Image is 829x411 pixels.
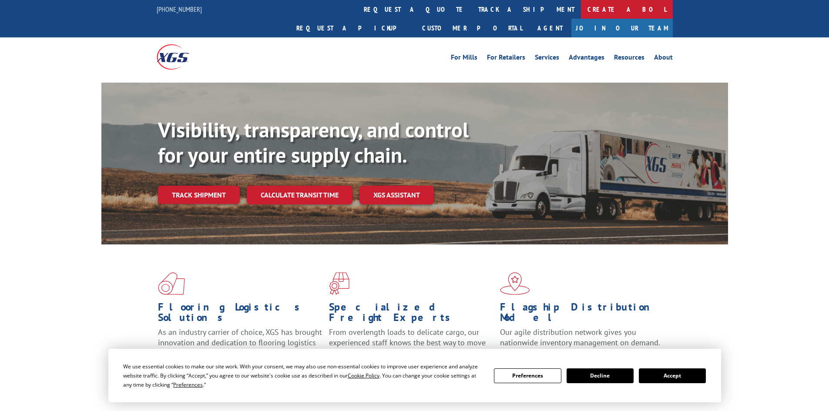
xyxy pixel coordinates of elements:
a: Track shipment [158,186,240,204]
h1: Flooring Logistics Solutions [158,302,322,327]
img: xgs-icon-total-supply-chain-intelligence-red [158,272,185,295]
img: xgs-icon-focused-on-flooring-red [329,272,349,295]
p: From overlength loads to delicate cargo, our experienced staff knows the best way to move your fr... [329,327,493,366]
a: Join Our Team [571,19,673,37]
a: [PHONE_NUMBER] [157,5,202,13]
button: Decline [567,368,634,383]
a: Advantages [569,54,604,63]
b: Visibility, transparency, and control for your entire supply chain. [158,116,469,168]
a: Resources [614,54,644,63]
a: Agent [529,19,571,37]
a: Customer Portal [416,19,529,37]
h1: Flagship Distribution Model [500,302,665,327]
div: Cookie Consent Prompt [108,349,721,402]
div: We use essential cookies to make our site work. With your consent, we may also use non-essential ... [123,362,483,389]
button: Preferences [494,368,561,383]
button: Accept [639,368,706,383]
span: Cookie Policy [348,372,379,379]
a: For Mills [451,54,477,63]
a: Calculate transit time [247,186,352,204]
a: Request a pickup [290,19,416,37]
a: For Retailers [487,54,525,63]
span: As an industry carrier of choice, XGS has brought innovation and dedication to flooring logistics... [158,327,322,358]
span: Preferences [173,381,203,388]
a: About [654,54,673,63]
img: xgs-icon-flagship-distribution-model-red [500,272,530,295]
h1: Specialized Freight Experts [329,302,493,327]
a: XGS ASSISTANT [359,186,434,204]
span: Our agile distribution network gives you nationwide inventory management on demand. [500,327,660,348]
a: Services [535,54,559,63]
